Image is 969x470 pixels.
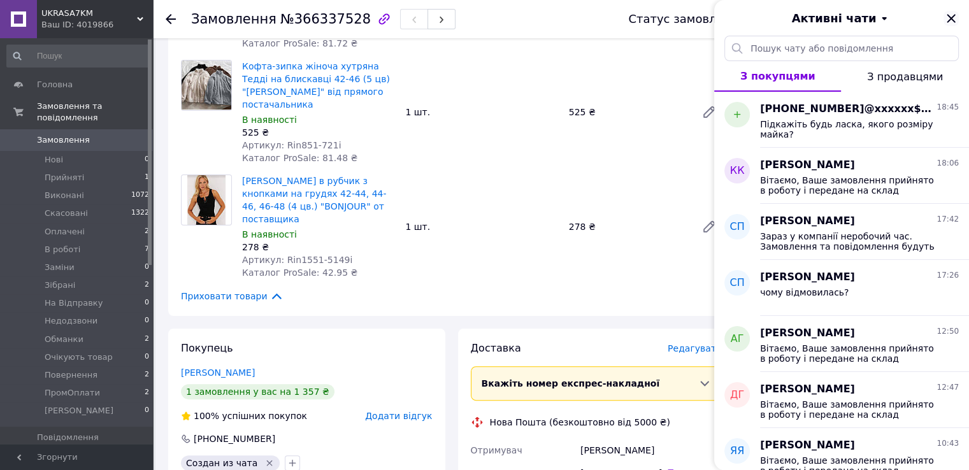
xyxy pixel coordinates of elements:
span: дГ [730,388,744,402]
span: Нові [45,154,63,166]
div: 278 ₴ [242,241,395,253]
span: 0 [145,352,149,363]
div: [PERSON_NAME] [578,439,724,462]
span: 2 [145,280,149,291]
span: 2 [145,226,149,238]
span: 17:42 [937,214,959,225]
span: [PERSON_NAME] [760,214,855,229]
span: 18:45 [937,102,959,113]
span: Заміни [45,262,75,273]
button: АГ[PERSON_NAME]12:50Вітаємо, Ваше замовлення прийнято в роботу і передане на склад 1000_VESHCHEY.... [714,316,969,372]
a: [PERSON_NAME] в рубчик з кнопками на грудях 42-44, 44-46, 46-48 (4 цв.) "BONJOUR" от поставщика [242,176,386,224]
a: Редагувати [696,214,722,239]
div: 1 шт. [400,103,563,121]
button: Закрити [944,11,959,26]
span: 0 [145,315,149,327]
a: Кофта-зипка жіноча хутряна Тедді на блискавці 42-46 (5 цв) "[PERSON_NAME]" від прямого постачальника [242,61,390,110]
span: [PERSON_NAME] [760,326,855,341]
span: Замовлення та повідомлення [37,101,153,124]
span: Підкажіть будь ласка, якого розміру майка? [760,119,941,139]
span: Вітаємо, Ваше замовлення прийнято в роботу і передане на склад 1000_VESHCHEY. У Вас в кабінеті мо... [760,175,941,196]
span: 1 [145,172,149,183]
span: Замовлення [191,11,276,27]
a: [PERSON_NAME] [181,367,255,378]
span: З продавцями [867,71,943,83]
span: 12:47 [937,382,959,393]
span: КК [730,164,745,178]
button: З покупцями [714,61,841,92]
span: [PERSON_NAME] [760,438,855,453]
span: Очікують товар [45,352,113,363]
span: Вітаємо, Ваше замовлення прийнято в роботу і передане на склад 1000_VESHCHEY. У Вас в кабінеті мо... [760,399,941,420]
button: Активні чати [750,10,933,27]
span: [PERSON_NAME] [760,382,855,397]
span: Додати відгук [365,411,432,421]
div: успішних покупок [181,409,307,422]
span: Каталог ProSale: 81.48 ₴ [242,153,357,163]
span: Вкажіть номер експрес-накладної [482,378,660,388]
span: 100% [194,411,219,421]
span: 0 [145,405,149,417]
span: чому відмовилась? [760,287,849,297]
span: 1322 [131,208,149,219]
button: СП[PERSON_NAME]17:42Зараз у компанії неробочий час. Замовлення та повідомлення будуть оброблені в... [714,204,969,260]
span: Замовлення [37,134,90,146]
span: Повернення [45,369,97,381]
span: №366337528 [280,11,371,27]
button: +[PHONE_NUMBER]@xxxxxx$.com18:45Підкажіть будь ласка, якого розміру майка? [714,92,969,148]
span: [PHONE_NUMBER]@xxxxxx$.com [760,102,934,117]
span: Оплачені [45,226,85,238]
span: Отримувач [471,445,522,455]
span: 0 [145,297,149,309]
span: 12:50 [937,326,959,337]
div: 1 замовлення у вас на 1 357 ₴ [181,384,334,399]
span: Скасовані [45,208,88,219]
span: ЯЯ [730,444,744,459]
span: [PERSON_NAME] [760,270,855,285]
span: Каталог ProSale: 81.72 ₴ [242,38,357,48]
span: Виконані [45,190,84,201]
div: 525 ₴ [564,103,691,121]
button: З продавцями [841,61,969,92]
span: СП [729,276,744,290]
button: КК[PERSON_NAME]18:06Вітаємо, Ваше замовлення прийнято в роботу і передане на склад 1000_VESHCHEY.... [714,148,969,204]
img: Майка жіноча в рубчик з кнопками на грудях 42-44, 44-46, 46-48 (4 цв.) "BONJOUR" от поставщика [187,175,226,225]
span: Приховати товари [181,289,284,303]
span: На Відправку [45,297,103,309]
span: Зібрані [45,280,75,291]
span: 1072 [131,190,149,201]
span: Активні чати [791,10,876,27]
span: [PERSON_NAME] [45,405,113,417]
span: Создан из чата [186,458,257,468]
div: Ваш ID: 4019866 [41,19,153,31]
span: Артикул: Rin851-721i [242,140,341,150]
span: 10:43 [937,438,959,449]
span: Артикул: Rin1551-5149i [242,255,352,265]
div: Статус замовлення [628,13,745,25]
div: 1 шт. [400,218,563,236]
span: UKRASA7KM [41,8,137,19]
span: Недодзвони [45,315,97,327]
span: Редагувати [668,343,722,353]
div: Нова Пошта (безкоштовно від 5000 ₴) [487,416,673,429]
div: 525 ₴ [242,126,395,139]
div: Повернутися назад [166,13,176,25]
span: Повідомлення [37,432,99,443]
span: 7 [145,244,149,255]
div: [PHONE_NUMBER] [192,432,276,445]
span: Зараз у компанії неробочий час. Замовлення та повідомлення будуть оброблені в найближчий робочий ... [760,231,941,252]
span: З покупцями [740,70,815,82]
span: 17:26 [937,270,959,281]
span: В наявності [242,115,297,125]
span: 2 [145,369,149,381]
span: Доставка [471,342,521,354]
span: 2 [145,387,149,399]
span: 18:06 [937,158,959,169]
span: Обманки [45,334,83,345]
button: дГ[PERSON_NAME]12:47Вітаємо, Ваше замовлення прийнято в роботу і передане на склад 1000_VESHCHEY.... [714,372,969,428]
span: Покупець [181,342,233,354]
span: Прийняті [45,172,84,183]
button: СП[PERSON_NAME]17:26чому відмовилась? [714,260,969,316]
span: В роботі [45,244,80,255]
span: АГ [731,332,744,346]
